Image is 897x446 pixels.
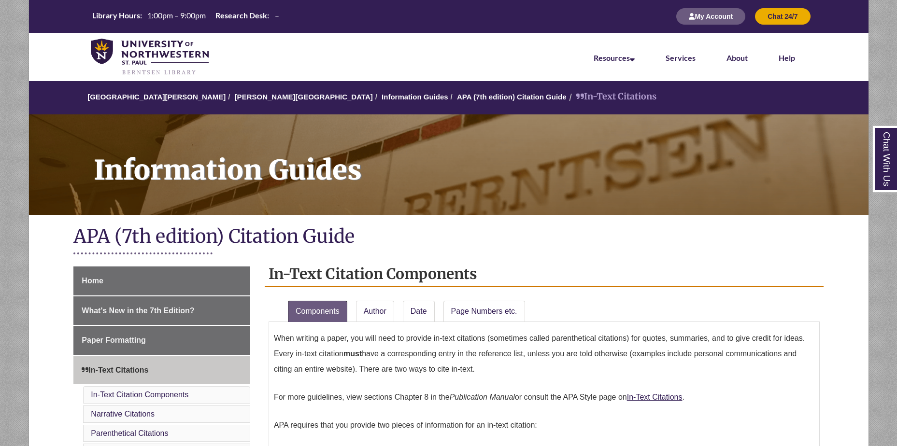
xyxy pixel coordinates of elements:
[457,93,567,101] a: APA (7th edition) Citation Guide
[288,301,347,322] a: Components
[73,224,823,250] h1: APA (7th edition) Citation Guide
[73,326,250,355] a: Paper Formatting
[73,296,250,325] a: What's New in the 7th Edition?
[91,429,168,437] a: Parenthetical Citations
[82,307,194,315] span: What's New in the 7th Edition?
[275,11,279,20] span: –
[779,53,795,62] a: Help
[265,262,824,287] h2: In-Text Citation Components
[726,53,748,62] a: About
[343,349,362,358] strong: must
[29,114,869,215] a: Information Guides
[83,114,869,202] h1: Information Guides
[91,390,188,399] a: In-Text Citation Components
[88,10,283,23] a: Hours Today
[88,10,143,21] th: Library Hours:
[91,410,155,418] a: Narrative Citations
[627,393,683,401] a: In-Text Citations
[212,10,271,21] th: Research Desk:
[567,90,656,104] li: In-Text Citations
[82,336,145,344] span: Paper Formatting
[88,10,283,22] table: Hours Today
[382,93,448,101] a: Information Guides
[91,39,209,76] img: UNWSP Library Logo
[87,93,226,101] a: [GEOGRAPHIC_DATA][PERSON_NAME]
[676,12,745,20] a: My Account
[450,393,515,401] em: Publication Manual
[443,301,525,322] a: Page Numbers etc.
[403,301,435,322] a: Date
[676,8,745,25] button: My Account
[755,8,810,25] button: Chat 24/7
[274,386,814,409] p: For more guidelines, view sections Chapter 8 in the or consult the APA Style page on .
[274,414,814,437] p: APA requires that you provide two pieces of information for an in-text citation:
[235,93,373,101] a: [PERSON_NAME][GEOGRAPHIC_DATA]
[147,11,206,20] span: 1:00pm – 9:00pm
[274,327,814,381] p: When writing a paper, you will need to provide in-text citations (sometimes called parenthetical ...
[594,53,635,62] a: Resources
[73,266,250,295] a: Home
[666,53,696,62] a: Services
[73,356,250,385] a: In-Text Citations
[82,366,148,374] span: In-Text Citations
[356,301,394,322] a: Author
[755,12,810,20] a: Chat 24/7
[82,277,103,285] span: Home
